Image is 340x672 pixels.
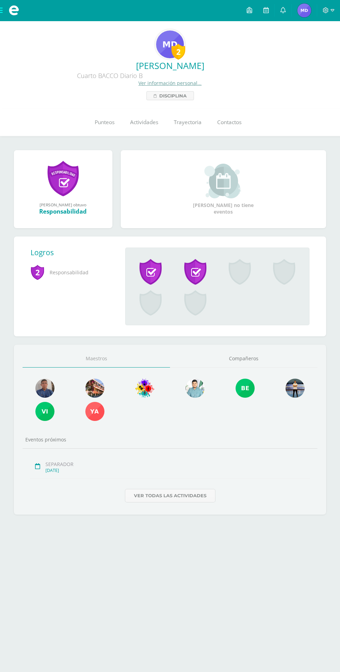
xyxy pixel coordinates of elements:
[236,379,255,398] img: c41d019b26e4da35ead46476b645875d.png
[35,379,54,398] img: 15ead7f1e71f207b867fb468c38fe54e.png
[21,202,105,207] div: [PERSON_NAME] obtuvo
[6,71,214,80] div: Cuarto BACCO Diario B
[21,207,105,215] div: Responsabilidad
[23,350,170,368] a: Maestros
[174,119,202,126] span: Trayectoria
[135,379,154,398] img: c490b80d80e9edf85c435738230cd812.png
[35,402,54,421] img: 86ad762a06db99f3d783afd7c36c2468.png
[87,109,122,136] a: Punteos
[130,119,158,126] span: Actividades
[31,263,114,282] span: Responsabilidad
[159,92,187,100] span: Disciplina
[95,119,114,126] span: Punteos
[204,164,242,198] img: event_small.png
[170,350,317,368] a: Compañeros
[122,109,166,136] a: Actividades
[146,91,194,100] a: Disciplina
[45,467,310,473] div: [DATE]
[23,436,317,443] div: Eventos próximos
[186,379,205,398] img: 0f63e8005e7200f083a8d258add6f512.png
[125,489,215,502] a: Ver todas las actividades
[297,3,311,17] img: 63a955e32fd5c33352eeade8b2ebbb62.png
[166,109,209,136] a: Trayectoria
[189,164,258,215] div: [PERSON_NAME] no tiene eventos
[138,80,202,86] a: Ver información personal...
[171,44,185,60] div: 2
[45,461,310,467] div: SEPARADOR
[85,379,104,398] img: e29994105dc3c498302d04bab28faecd.png
[31,248,120,257] div: Logros
[31,264,44,280] span: 2
[286,379,305,398] img: 62c276f9e5707e975a312ba56e3c64d5.png
[156,31,184,58] img: 78896df902cb606c779f20553e80e10b.png
[6,60,334,71] a: [PERSON_NAME]
[209,109,249,136] a: Contactos
[217,119,241,126] span: Contactos
[85,402,104,421] img: f1de0090d169917daf4d0a2768869178.png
